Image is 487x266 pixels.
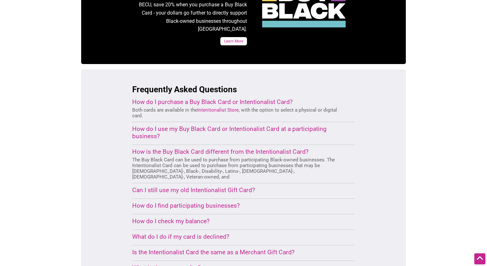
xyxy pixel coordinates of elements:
[132,233,340,240] summary: What do I do if my card is declined?
[197,107,239,113] a: Intentionalist Store
[132,186,340,195] details: The old Intentionalist Gift Card is no longer an in-person payment option at participating small ...
[132,233,340,242] details: You can first check your balance through your Intentionalist Account. For further support, you ca...
[220,37,247,45] a: Learn More
[132,249,340,257] details: The Intentionalist Card can be used at any participating small business. You also have the option...
[132,125,340,140] summary: How do I use my Buy Black Card or Intentionalist Card at a participating business?
[132,202,340,211] details: to view participating businesses in the Buy Black Card network and to view participating business...
[132,217,340,226] details: When logged into your Intentionalist Account, you can access your balance from the Cards list.
[132,148,340,180] details: The Buy Black Card can be used to purchase from participating Black-owned businesses. The Intenti...
[474,253,485,264] div: Scroll Back to Top
[132,217,340,225] summary: How do I check my balance?
[132,84,355,95] h3: Frequently Asked Questions
[132,98,340,119] details: Both cards are available in the , with the option to select a physical or digital card.
[132,148,340,155] summary: How is the Buy Black Card different from the Intentionalist Card?
[132,186,340,194] summary: Can I still use my old Intentionalist Gift Card?
[132,98,340,106] summary: How do I purchase a Buy Black Card or Intentionalist Card?
[132,249,340,256] summary: Is the Intentionalist Card the same as a Merchant Gift Card?
[132,202,340,209] summary: How do I find participating businesses?
[132,125,340,141] details: Physical cards are swiped at the register, exactly like a credit card. For digital cards, simply ...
